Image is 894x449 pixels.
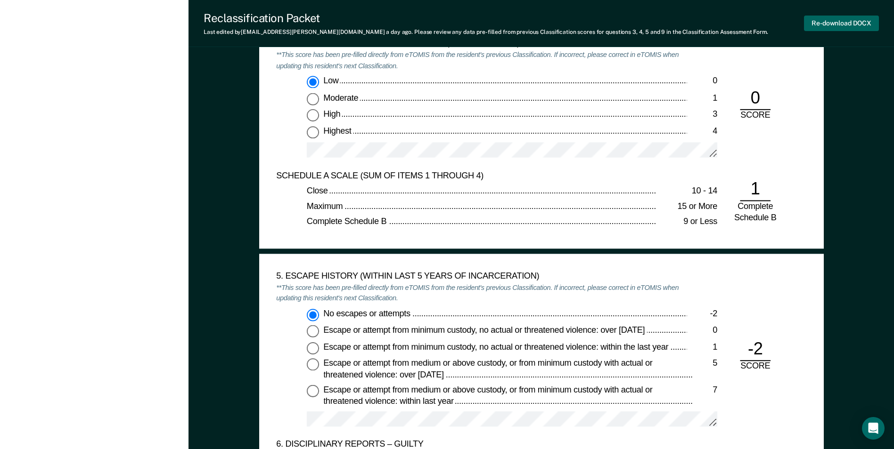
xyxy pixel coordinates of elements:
span: Highest [323,126,353,135]
div: SCORE [732,361,778,373]
em: **This score has been pre-filled directly from eTOMIS from the resident's previous Classification... [276,283,679,303]
div: 0 [687,325,717,337]
span: Escape or attempt from minimum custody, no actual or threatened violence: over [DATE] [323,325,647,335]
input: Escape or attempt from medium or above custody, or from minimum custody with actual or threatened... [307,359,319,371]
div: Open Intercom Messenger [862,417,885,440]
div: 1 [687,342,717,353]
div: 5 [692,359,717,370]
div: 0 [687,76,717,88]
div: 7 [693,385,717,396]
input: Escape or attempt from minimum custody, no actual or threatened violence: over [DATE]0 [307,325,319,337]
span: Low [323,76,340,86]
input: Escape or attempt from minimum custody, no actual or threatened violence: within the last year1 [307,342,319,354]
input: Escape or attempt from medium or above custody, or from minimum custody with actual or threatened... [307,385,319,397]
span: No escapes or attempts [323,309,412,318]
span: Close [307,186,329,195]
div: SCHEDULE A SCALE (SUM OF ITEMS 1 THROUGH 4) [276,170,687,182]
div: 5. ESCAPE HISTORY (WITHIN LAST 5 YEARS OF INCARCERATION) [276,271,687,282]
div: -2 [740,338,771,361]
input: No escapes or attempts-2 [307,309,319,321]
input: Low0 [307,76,319,88]
div: 10 - 14 [656,186,717,197]
div: Last edited by [EMAIL_ADDRESS][PERSON_NAME][DOMAIN_NAME] . Please review any data pre-filled from... [204,29,768,35]
span: a day ago [386,29,411,35]
div: SCORE [732,111,778,122]
input: Highest4 [307,126,319,138]
div: 3 [687,109,717,120]
div: 9 or Less [656,216,717,228]
span: Escape or attempt from medium or above custody, or from minimum custody with actual or threatened... [323,359,652,379]
button: Re-download DOCX [804,16,879,31]
span: Escape or attempt from minimum custody, no actual or threatened violence: within the last year [323,342,670,351]
div: 1 [687,93,717,104]
div: -2 [687,309,717,320]
div: 1 [740,178,771,201]
input: Moderate1 [307,93,319,105]
em: **This score has been pre-filled directly from eTOMIS from the resident's previous Classification... [276,50,679,70]
span: Maximum [307,201,344,210]
span: High [323,109,342,119]
div: 0 [740,88,771,111]
div: Complete Schedule B [732,201,778,224]
div: 4 [687,126,717,137]
span: Moderate [323,93,360,102]
input: High3 [307,109,319,121]
div: 15 or More [656,201,717,212]
span: Escape or attempt from medium or above custody, or from minimum custody with actual or threatened... [323,385,652,406]
span: Complete Schedule B [307,216,388,226]
div: Reclassification Packet [204,11,768,25]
